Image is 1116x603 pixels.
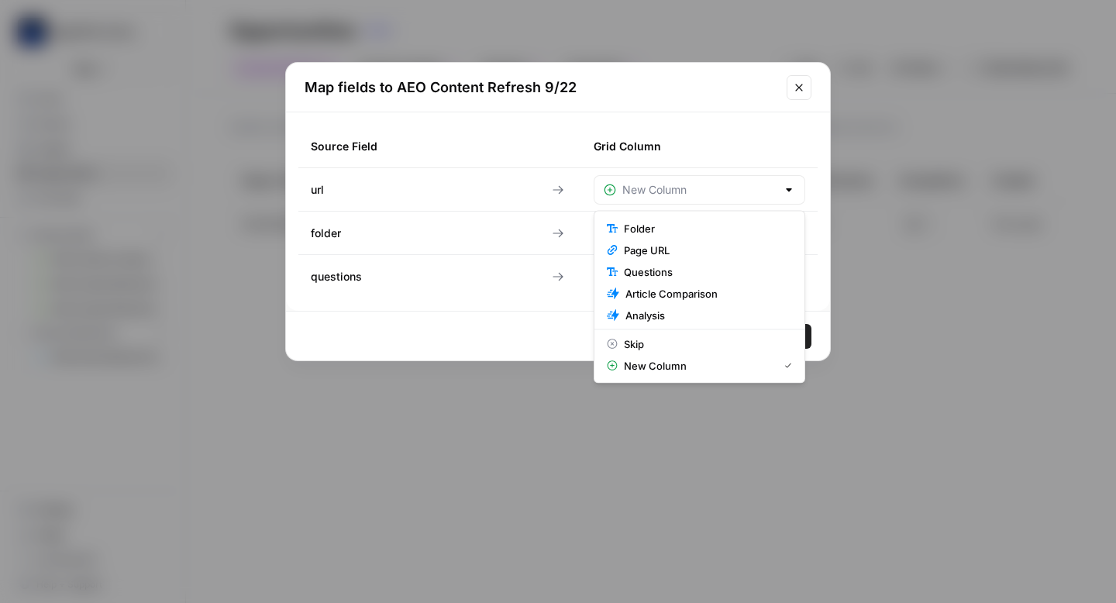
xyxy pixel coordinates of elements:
[305,77,777,98] h2: Map fields to AEO Content Refresh 9/22
[624,336,786,352] span: Skip
[624,264,786,280] span: Questions
[311,182,324,198] span: url
[625,286,786,301] span: Article Comparison
[624,358,772,374] span: New Column
[311,269,362,284] span: questions
[311,226,341,241] span: folder
[311,125,522,167] div: Source Field
[594,125,805,167] div: Grid Column
[624,243,786,258] span: Page URL
[625,308,786,323] span: Analysis
[787,75,811,100] button: Close modal
[624,221,786,236] span: Folder
[622,182,777,198] input: New Column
